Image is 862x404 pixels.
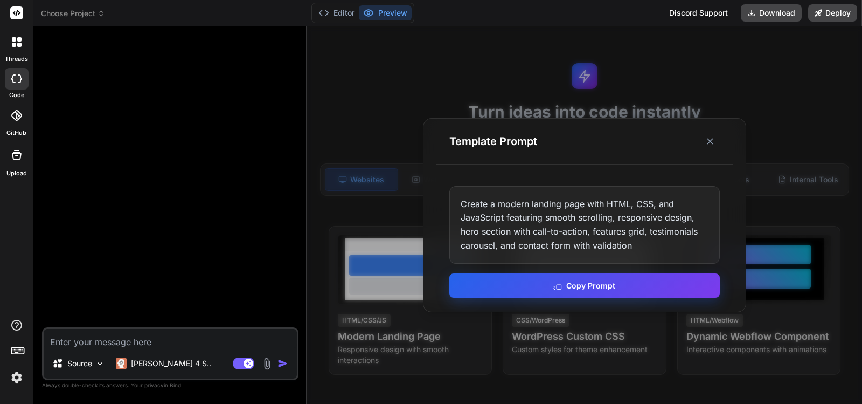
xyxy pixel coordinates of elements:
[808,4,857,22] button: Deploy
[6,128,26,138] label: GitHub
[663,4,734,22] div: Discord Support
[261,358,273,370] img: attachment
[131,358,211,369] p: [PERSON_NAME] 4 S..
[449,273,720,298] button: Copy Prompt
[42,380,298,391] p: Always double-check its answers. Your in Bind
[359,5,412,20] button: Preview
[67,358,92,369] p: Source
[449,134,537,149] h3: Template Prompt
[41,8,105,19] span: Choose Project
[741,4,802,22] button: Download
[449,186,720,264] div: Create a modern landing page with HTML, CSS, and JavaScript featuring smooth scrolling, responsiv...
[9,91,24,100] label: code
[6,169,27,178] label: Upload
[95,359,105,368] img: Pick Models
[144,382,164,388] span: privacy
[8,368,26,387] img: settings
[5,54,28,64] label: threads
[314,5,359,20] button: Editor
[116,358,127,369] img: Claude 4 Sonnet
[277,358,288,369] img: icon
